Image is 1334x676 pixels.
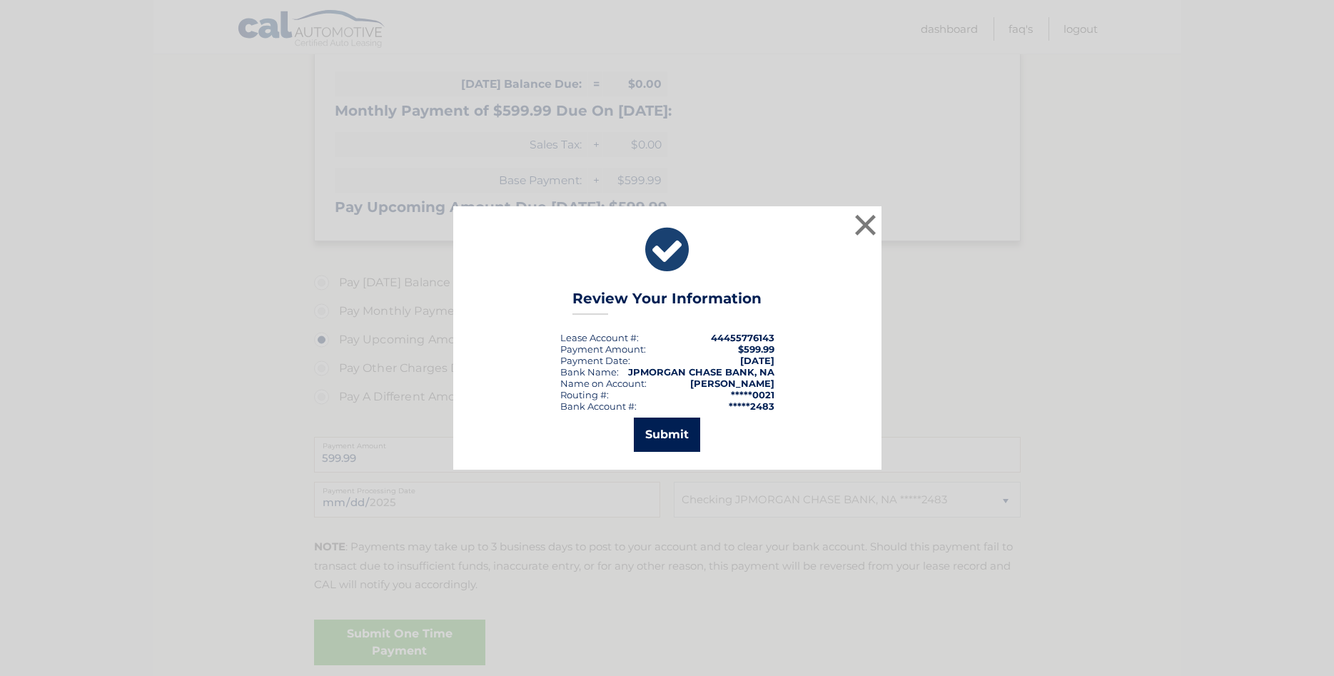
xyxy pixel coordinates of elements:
span: $599.99 [738,343,774,355]
strong: 44455776143 [711,332,774,343]
strong: JPMORGAN CHASE BANK, NA [628,366,774,378]
button: Submit [634,418,700,452]
div: Bank Name: [560,366,619,378]
div: Payment Amount: [560,343,646,355]
div: : [560,355,630,366]
div: Name on Account: [560,378,647,389]
button: × [852,211,880,239]
span: Payment Date [560,355,628,366]
div: Routing #: [560,389,609,400]
div: Bank Account #: [560,400,637,412]
h3: Review Your Information [572,290,762,315]
div: Lease Account #: [560,332,639,343]
strong: [PERSON_NAME] [690,378,774,389]
span: [DATE] [740,355,774,366]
